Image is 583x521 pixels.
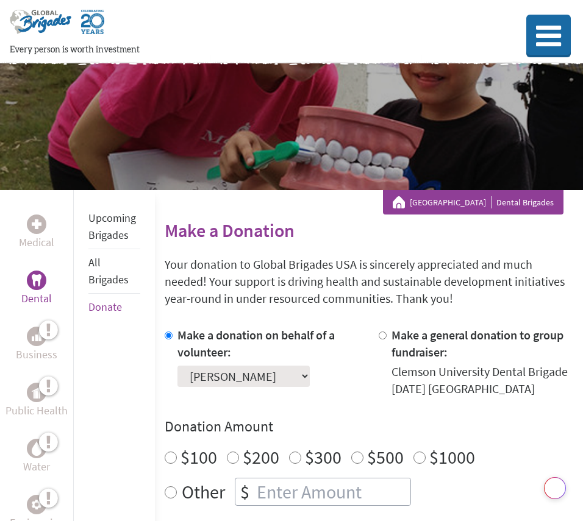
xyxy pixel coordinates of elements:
p: Water [23,458,50,475]
div: $ [235,478,254,505]
img: Engineering [32,500,41,509]
p: Dental [21,290,52,307]
h2: Make a Donation [165,219,573,241]
label: $100 [181,445,217,469]
input: Enter Amount [254,478,410,505]
label: $300 [305,445,342,469]
a: WaterWater [23,439,50,475]
p: Every person is worth investment [10,44,479,56]
img: Medical [32,219,41,229]
li: Donate [88,294,140,321]
label: $200 [243,445,279,469]
p: Medical [19,234,54,251]
label: Make a general donation to group fundraiser: [392,327,563,360]
label: $500 [367,445,404,469]
p: Public Health [5,402,68,419]
a: BusinessBusiness [16,327,57,363]
a: Upcoming Brigades [88,211,136,242]
img: Public Health [32,386,41,399]
a: Public HealthPublic Health [5,383,68,419]
div: Engineering [27,495,46,514]
p: Business [16,346,57,363]
li: All Brigades [88,249,140,294]
div: Dental Brigades [393,196,554,208]
li: Upcoming Brigades [88,205,140,249]
a: All Brigades [88,255,129,286]
label: Make a donation on behalf of a volunteer: [177,327,335,360]
img: Global Brigades Logo [10,10,71,44]
div: Water [27,439,46,458]
img: Global Brigades Celebrating 20 Years [81,10,104,44]
div: Dental [27,271,46,290]
div: Public Health [27,383,46,402]
a: [GEOGRAPHIC_DATA] [410,196,492,208]
div: Medical [27,214,46,234]
div: Business [27,327,46,346]
label: $1000 [429,445,475,469]
img: Dental [32,274,41,286]
a: DentalDental [21,271,52,307]
a: Donate [88,300,122,314]
div: Clemson University Dental Brigade [DATE] [GEOGRAPHIC_DATA] [392,363,573,397]
img: Water [32,441,41,455]
a: MedicalMedical [19,214,54,251]
img: Business [32,331,41,341]
h4: Donation Amount [165,417,573,436]
p: Your donation to Global Brigades USA is sincerely appreciated and much needed! Your support is dr... [165,256,573,307]
label: Other [182,478,225,506]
